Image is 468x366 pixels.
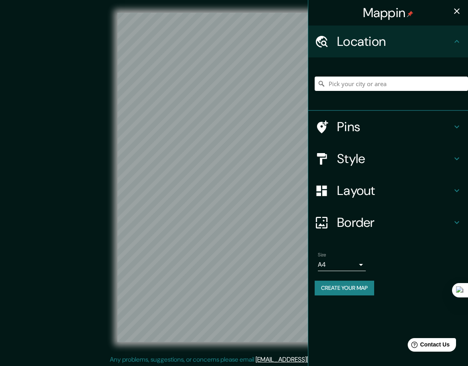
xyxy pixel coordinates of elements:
canvas: Map [117,13,351,342]
h4: Mappin [363,5,414,21]
img: pin-icon.png [407,11,413,17]
h4: Style [337,151,452,167]
button: Create your map [315,281,374,295]
h4: Location [337,33,452,49]
div: Style [308,143,468,175]
div: Border [308,207,468,238]
h4: Layout [337,183,452,199]
h4: Pins [337,119,452,135]
div: Location [308,26,468,57]
a: [EMAIL_ADDRESS][DOMAIN_NAME] [256,355,354,364]
p: Any problems, suggestions, or concerns please email . [110,355,355,364]
label: Size [318,252,326,258]
input: Pick your city or area [315,77,468,91]
div: A4 [318,258,366,271]
iframe: Help widget launcher [397,335,459,357]
h4: Border [337,214,452,230]
div: Layout [308,175,468,207]
div: Pins [308,111,468,143]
